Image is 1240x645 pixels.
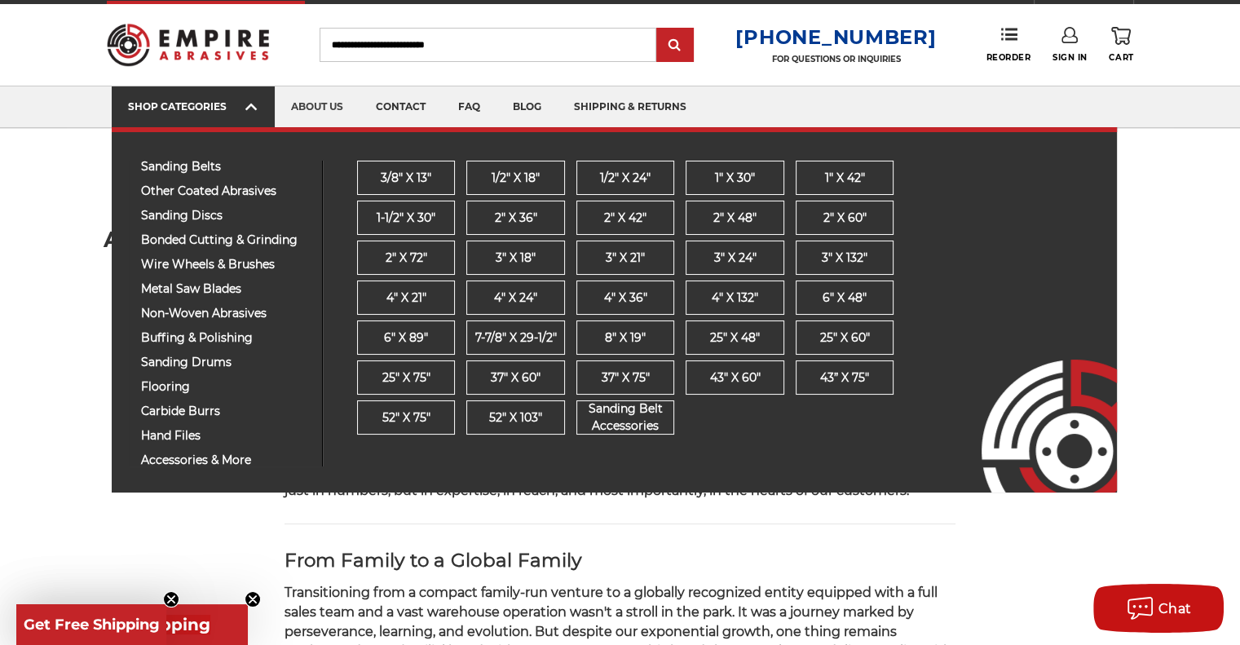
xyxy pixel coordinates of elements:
[492,170,540,187] span: 1/2" x 18"
[1052,52,1088,63] span: Sign In
[141,307,310,320] span: non-woven abrasives
[735,25,936,49] a: [PHONE_NUMBER]
[602,369,650,387] span: 37" x 75"
[141,234,310,246] span: bonded cutting & grinding
[1093,584,1224,633] button: Chat
[141,283,310,295] span: metal saw blades
[712,289,758,307] span: 4" x 132"
[141,405,310,417] span: carbide burrs
[360,86,442,128] a: contact
[16,604,166,645] div: Get Free ShippingClose teaser
[141,210,310,222] span: sanding discs
[558,86,703,128] a: shipping & returns
[382,369,430,387] span: 25" x 75"
[496,86,558,128] a: blog
[494,210,536,227] span: 2" x 36"
[386,289,426,307] span: 4" x 21"
[735,54,936,64] p: FOR QUESTIONS OR INQUIRIES
[384,329,428,347] span: 6" x 89"
[713,210,757,227] span: 2" x 48"
[245,591,261,607] button: Close teaser
[285,444,954,498] span: Our journey began with catering to enthusiastic home hobbyists. [DATE], it extends to giants of t...
[605,329,646,347] span: 8" x 19"
[820,369,869,387] span: 43” x 75"
[104,228,1136,250] h1: About Us
[823,210,867,227] span: 2" x 60"
[1109,27,1133,63] a: Cart
[496,250,536,267] span: 3" x 18"
[141,454,310,466] span: accessories & more
[381,170,431,187] span: 3/8" x 13"
[275,86,360,128] a: about us
[820,329,870,347] span: 25" x 60"
[1109,52,1133,63] span: Cart
[141,381,310,393] span: flooring
[600,170,651,187] span: 1/2" x 24"
[577,400,674,435] span: Sanding Belt Accessories
[986,52,1030,63] span: Reorder
[382,409,430,426] span: 52" x 75"
[952,311,1117,493] img: Empire Abrasives Logo Image
[377,210,435,227] span: 1-1/2" x 30"
[494,289,537,307] span: 4" x 24"
[442,86,496,128] a: faq
[822,250,867,267] span: 3" x 132"
[986,27,1030,62] a: Reorder
[714,250,757,267] span: 3" x 24"
[715,170,755,187] span: 1" x 30"
[141,161,310,173] span: sanding belts
[491,369,541,387] span: 37" x 60"
[141,430,310,442] span: hand files
[285,549,582,572] strong: From Family to a Global Family
[141,185,310,197] span: other coated abrasives
[823,289,867,307] span: 6" x 48"
[141,258,310,271] span: wire wheels & brushes
[107,13,270,77] img: Empire Abrasives
[1158,601,1192,616] span: Chat
[604,210,646,227] span: 2" x 42"
[710,329,760,347] span: 25" x 48"
[489,409,542,426] span: 52" x 103"
[385,250,426,267] span: 2" x 72"
[604,289,647,307] span: 4" x 36"
[16,604,248,645] div: Get Free ShippingClose teaser
[474,329,556,347] span: 7-7/8" x 29-1/2"
[710,369,761,387] span: 43" x 60"
[141,332,310,344] span: buffing & polishing
[141,356,310,369] span: sanding drums
[128,100,258,113] div: SHOP CATEGORIES
[659,29,691,62] input: Submit
[606,250,645,267] span: 3" x 21"
[24,616,160,634] span: Get Free Shipping
[825,170,865,187] span: 1" x 42"
[163,591,179,607] button: Close teaser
